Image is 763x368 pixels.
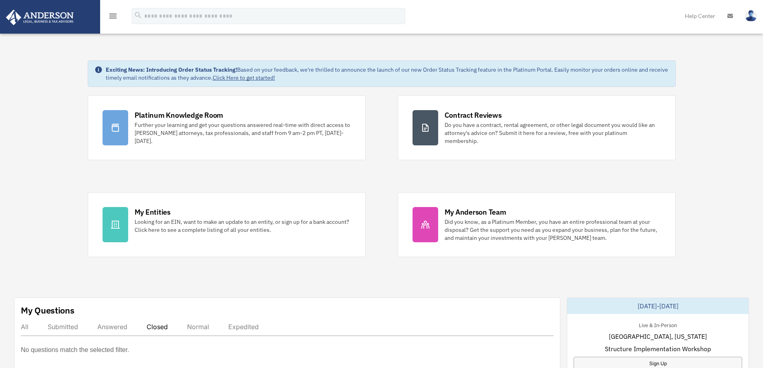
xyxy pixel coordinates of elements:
[21,344,129,356] p: No questions match the selected filter.
[97,323,127,331] div: Answered
[106,66,669,82] div: Based on your feedback, we're thrilled to announce the launch of our new Order Status Tracking fe...
[228,323,259,331] div: Expedited
[605,344,711,354] span: Structure Implementation Workshop
[4,10,76,25] img: Anderson Advisors Platinum Portal
[108,14,118,21] a: menu
[48,323,78,331] div: Submitted
[21,323,28,331] div: All
[445,110,502,120] div: Contract Reviews
[147,323,168,331] div: Closed
[445,218,661,242] div: Did you know, as a Platinum Member, you have an entire professional team at your disposal? Get th...
[135,121,351,145] div: Further your learning and get your questions answered real-time with direct access to [PERSON_NAM...
[135,110,223,120] div: Platinum Knowledge Room
[445,121,661,145] div: Do you have a contract, rental agreement, or other legal document you would like an attorney's ad...
[106,66,237,73] strong: Exciting News: Introducing Order Status Tracking!
[398,95,676,160] a: Contract Reviews Do you have a contract, rental agreement, or other legal document you would like...
[632,320,683,329] div: Live & In-Person
[213,74,275,81] a: Click Here to get started!
[567,298,749,314] div: [DATE]-[DATE]
[21,304,74,316] div: My Questions
[88,192,366,257] a: My Entities Looking for an EIN, want to make an update to an entity, or sign up for a bank accoun...
[745,10,757,22] img: User Pic
[609,332,707,341] span: [GEOGRAPHIC_DATA], [US_STATE]
[135,218,351,234] div: Looking for an EIN, want to make an update to an entity, or sign up for a bank account? Click her...
[187,323,209,331] div: Normal
[88,95,366,160] a: Platinum Knowledge Room Further your learning and get your questions answered real-time with dire...
[134,11,143,20] i: search
[135,207,171,217] div: My Entities
[398,192,676,257] a: My Anderson Team Did you know, as a Platinum Member, you have an entire professional team at your...
[108,11,118,21] i: menu
[445,207,506,217] div: My Anderson Team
